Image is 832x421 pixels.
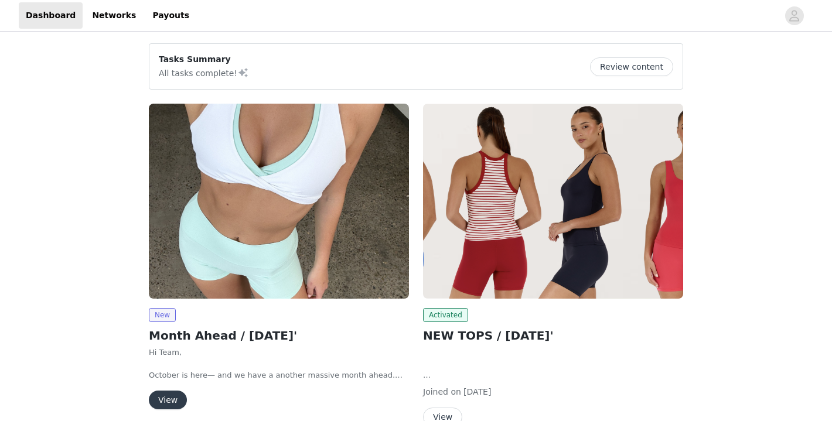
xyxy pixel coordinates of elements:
[423,387,461,396] span: Joined on
[145,2,196,29] a: Payouts
[149,347,409,358] p: Hi Team,
[423,327,683,344] h2: NEW TOPS / [DATE]'
[85,2,143,29] a: Networks
[19,2,83,29] a: Dashboard
[149,308,176,322] span: New
[149,104,409,299] img: Muscle Republic
[423,104,683,299] img: Muscle Republic
[149,327,409,344] h2: Month Ahead / [DATE]'
[149,369,409,381] p: October is here— and we have a another massive month ahead.
[789,6,800,25] div: avatar
[149,396,187,405] a: View
[149,391,187,409] button: View
[423,308,468,322] span: Activated
[590,57,673,76] button: Review content
[463,387,491,396] span: [DATE]
[159,53,249,66] p: Tasks Summary
[159,66,249,80] p: All tasks complete!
